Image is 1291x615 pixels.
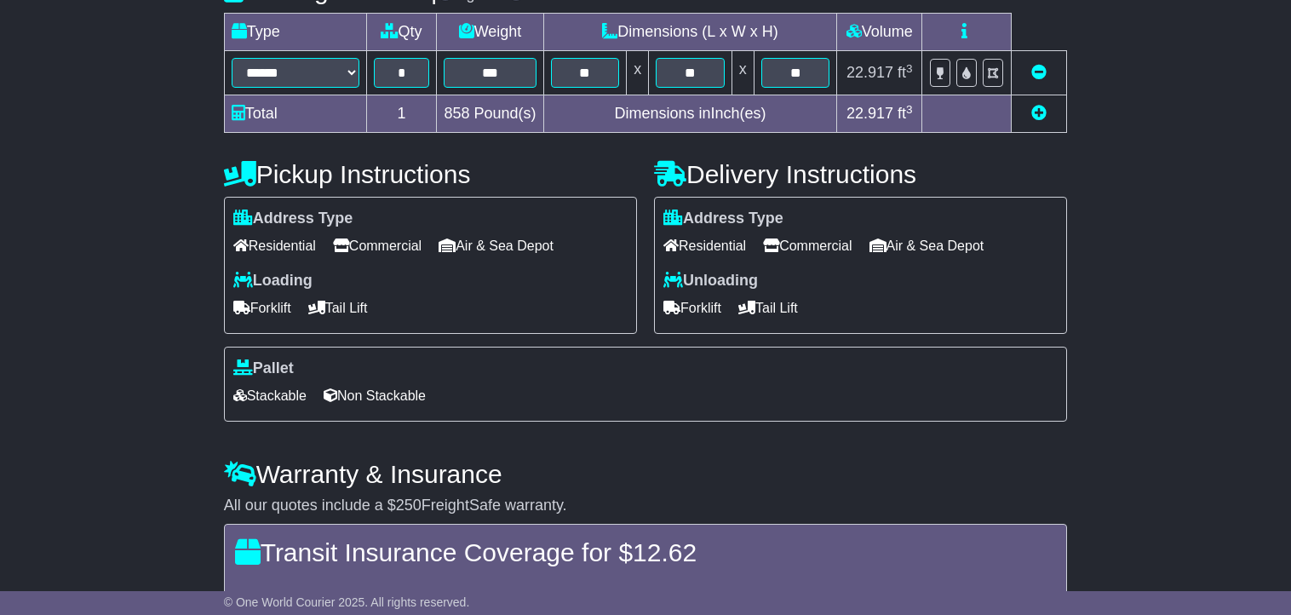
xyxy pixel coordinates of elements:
span: 12.62 [633,538,697,566]
span: 22.917 [846,105,893,122]
span: 22.917 [846,64,893,81]
td: Type [224,14,366,51]
h4: Warranty & Insurance [224,460,1068,488]
h4: Pickup Instructions [224,160,637,188]
td: Dimensions in Inch(es) [543,95,837,133]
td: Qty [366,14,437,51]
td: Volume [837,14,922,51]
label: Pallet [233,359,294,378]
span: Commercial [763,233,852,259]
span: Air & Sea Depot [439,233,554,259]
span: ft [898,105,913,122]
td: 1 [366,95,437,133]
label: Unloading [663,272,758,290]
span: Tail Lift [738,295,798,321]
div: All our quotes include a $ FreightSafe warranty. [224,497,1068,515]
span: 858 [444,105,469,122]
span: © One World Courier 2025. All rights reserved. [224,595,470,609]
span: Tail Lift [308,295,368,321]
td: Total [224,95,366,133]
label: Loading [233,272,313,290]
label: Address Type [663,210,783,228]
a: Remove this item [1031,64,1047,81]
h4: Transit Insurance Coverage for $ [235,538,1057,566]
span: Residential [663,233,746,259]
td: Dimensions (L x W x H) [543,14,837,51]
span: ft [898,64,913,81]
span: Stackable [233,382,307,409]
span: Forklift [663,295,721,321]
h4: Delivery Instructions [654,160,1067,188]
sup: 3 [906,103,913,116]
span: Non Stackable [324,382,426,409]
td: Pound(s) [437,95,543,133]
td: x [627,51,649,95]
span: Forklift [233,295,291,321]
span: Residential [233,233,316,259]
span: Commercial [333,233,422,259]
span: Air & Sea Depot [869,233,984,259]
sup: 3 [906,62,913,75]
label: Address Type [233,210,353,228]
a: Add new item [1031,105,1047,122]
td: Weight [437,14,543,51]
td: x [732,51,754,95]
span: 250 [396,497,422,514]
